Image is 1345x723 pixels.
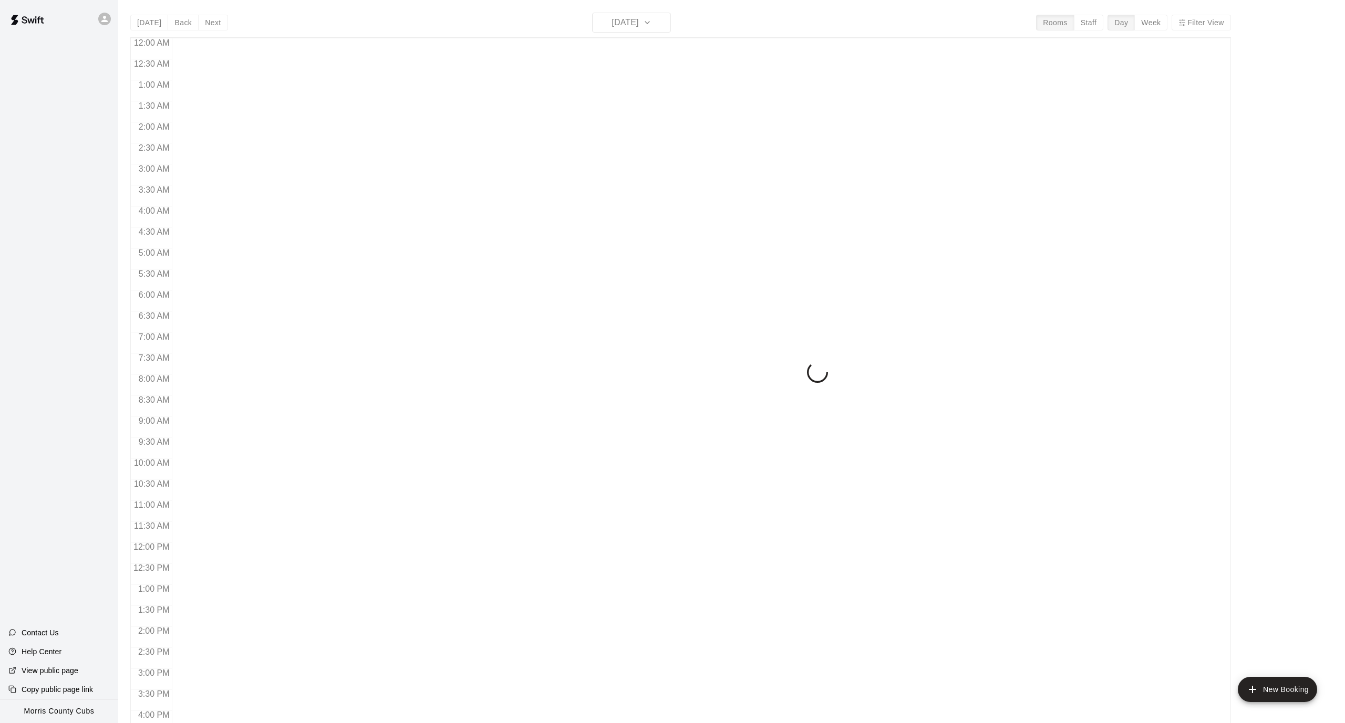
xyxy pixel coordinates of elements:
span: 12:30 PM [131,563,172,572]
span: 7:30 AM [136,353,172,362]
span: 3:00 PM [136,668,172,677]
span: 2:30 PM [136,647,172,656]
span: 2:30 AM [136,143,172,152]
button: add [1238,677,1317,702]
span: 1:00 PM [136,584,172,593]
span: 1:00 AM [136,80,172,89]
span: 9:00 AM [136,416,172,425]
span: 9:30 AM [136,437,172,446]
span: 6:30 AM [136,311,172,320]
span: 3:30 AM [136,185,172,194]
p: Contact Us [22,627,59,638]
span: 11:30 AM [131,521,172,530]
span: 8:00 AM [136,374,172,383]
span: 4:00 AM [136,206,172,215]
span: 4:00 PM [136,710,172,719]
span: 6:00 AM [136,290,172,299]
p: Morris County Cubs [24,706,95,717]
span: 2:00 AM [136,122,172,131]
span: 1:30 PM [136,605,172,614]
span: 12:00 PM [131,542,172,551]
span: 11:00 AM [131,500,172,509]
span: 3:00 AM [136,164,172,173]
span: 10:00 AM [131,458,172,467]
span: 10:30 AM [131,479,172,488]
span: 3:30 PM [136,689,172,698]
span: 12:00 AM [131,38,172,47]
span: 8:30 AM [136,395,172,404]
p: Help Center [22,646,61,657]
p: View public page [22,665,78,676]
span: 1:30 AM [136,101,172,110]
span: 7:00 AM [136,332,172,341]
span: 12:30 AM [131,59,172,68]
span: 2:00 PM [136,626,172,635]
span: 4:30 AM [136,227,172,236]
span: 5:30 AM [136,269,172,278]
p: Copy public page link [22,684,93,695]
span: 5:00 AM [136,248,172,257]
